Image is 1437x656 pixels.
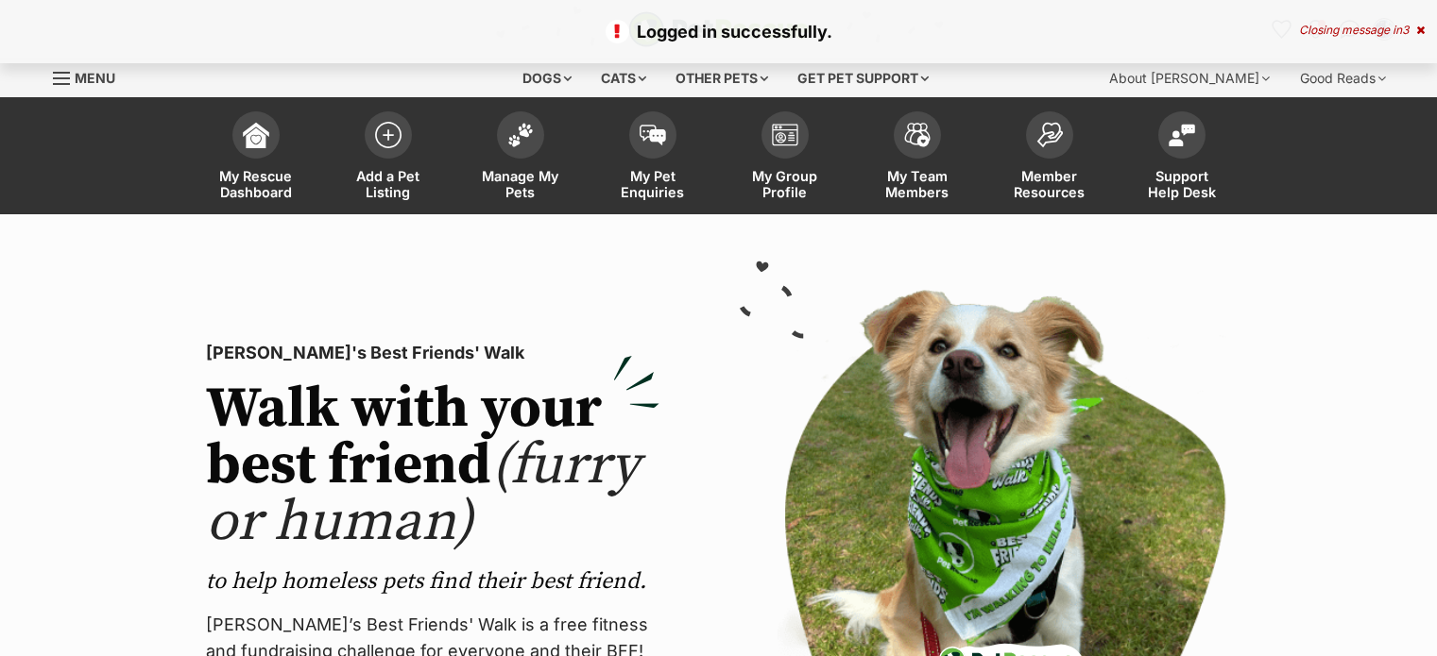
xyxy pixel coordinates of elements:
div: Dogs [509,59,585,97]
a: Manage My Pets [454,102,587,214]
span: (furry or human) [206,430,640,558]
img: add-pet-listing-icon-0afa8454b4691262ce3f59096e99ab1cd57d4a30225e0717b998d2c9b9846f56.svg [375,122,402,148]
p: to help homeless pets find their best friend. [206,566,659,597]
span: My Team Members [875,168,960,200]
span: Manage My Pets [478,168,563,200]
div: Cats [588,59,659,97]
a: My Pet Enquiries [587,102,719,214]
h2: Walk with your best friend [206,381,659,551]
div: Good Reads [1287,59,1399,97]
span: My Rescue Dashboard [214,168,299,200]
div: Other pets [662,59,781,97]
a: My Rescue Dashboard [190,102,322,214]
img: member-resources-icon-8e73f808a243e03378d46382f2149f9095a855e16c252ad45f914b54edf8863c.svg [1036,122,1063,147]
span: My Group Profile [743,168,828,200]
img: pet-enquiries-icon-7e3ad2cf08bfb03b45e93fb7055b45f3efa6380592205ae92323e6603595dc1f.svg [640,125,666,145]
a: Member Resources [984,102,1116,214]
div: Get pet support [784,59,942,97]
img: help-desk-icon-fdf02630f3aa405de69fd3d07c3f3aa587a6932b1a1747fa1d2bba05be0121f9.svg [1169,124,1195,146]
img: group-profile-icon-3fa3cf56718a62981997c0bc7e787c4b2cf8bcc04b72c1350f741eb67cf2f40e.svg [772,124,798,146]
a: Add a Pet Listing [322,102,454,214]
a: My Group Profile [719,102,851,214]
span: Support Help Desk [1139,168,1224,200]
div: About [PERSON_NAME] [1096,59,1283,97]
p: [PERSON_NAME]'s Best Friends' Walk [206,340,659,366]
img: dashboard-icon-eb2f2d2d3e046f16d808141f083e7271f6b2e854fb5c12c21221c1fb7104beca.svg [243,122,269,148]
img: team-members-icon-5396bd8760b3fe7c0b43da4ab00e1e3bb1a5d9ba89233759b79545d2d3fc5d0d.svg [904,123,931,147]
a: Menu [53,59,128,93]
a: Support Help Desk [1116,102,1248,214]
span: My Pet Enquiries [610,168,695,200]
span: Menu [75,70,115,86]
a: My Team Members [851,102,984,214]
span: Member Resources [1007,168,1092,200]
img: manage-my-pets-icon-02211641906a0b7f246fdf0571729dbe1e7629f14944591b6c1af311fb30b64b.svg [507,123,534,147]
span: Add a Pet Listing [346,168,431,200]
